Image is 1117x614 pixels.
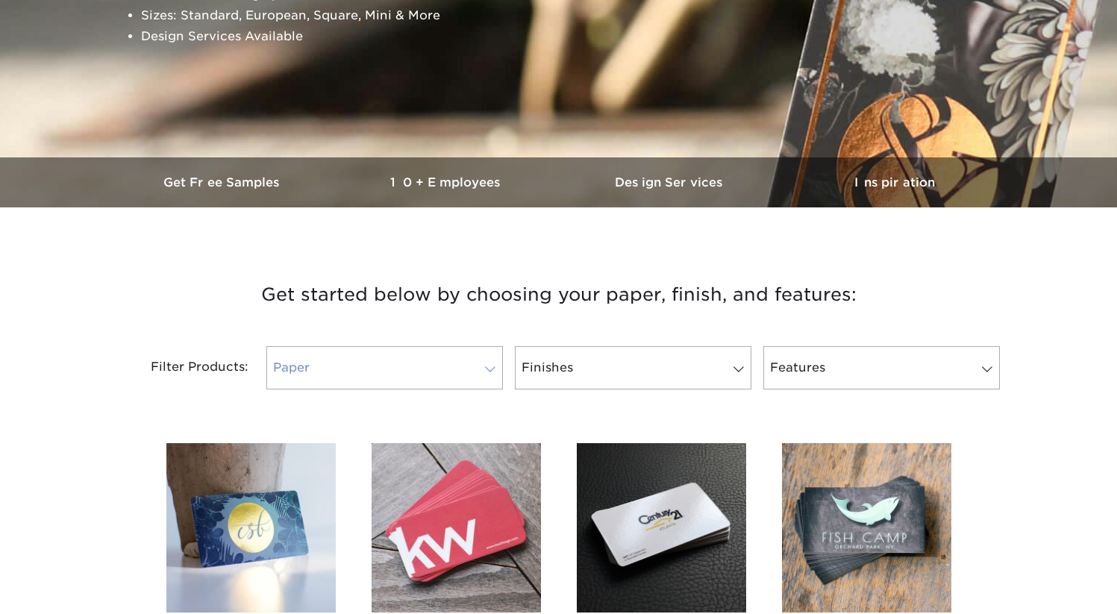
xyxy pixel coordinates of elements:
a: Inspiration [783,157,1007,207]
h3: 10+ Employees [335,175,559,189]
img: Velvet Laminated Business Cards [782,443,951,613]
a: Finishes [515,346,751,389]
a: Paper [266,346,503,389]
a: Design Services [559,157,783,207]
a: Features [763,346,1000,389]
h3: Get Free Samples [111,175,335,189]
h3: Inspiration [783,175,1007,189]
img: Matte Business Cards [372,443,541,613]
div: Filter Products: [111,346,260,389]
h3: Design Services [559,175,783,189]
a: 10+ Employees [335,157,559,207]
li: Sizes: Standard, European, Square, Mini & More [141,5,1002,26]
li: Design Services Available [141,26,1002,47]
h3: Get started below by choosing your paper, finish, and features: [122,261,995,328]
img: Silk Laminated Business Cards [166,443,336,613]
a: Get Free Samples [111,157,335,207]
img: Glossy UV Coated Business Cards [577,443,746,613]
